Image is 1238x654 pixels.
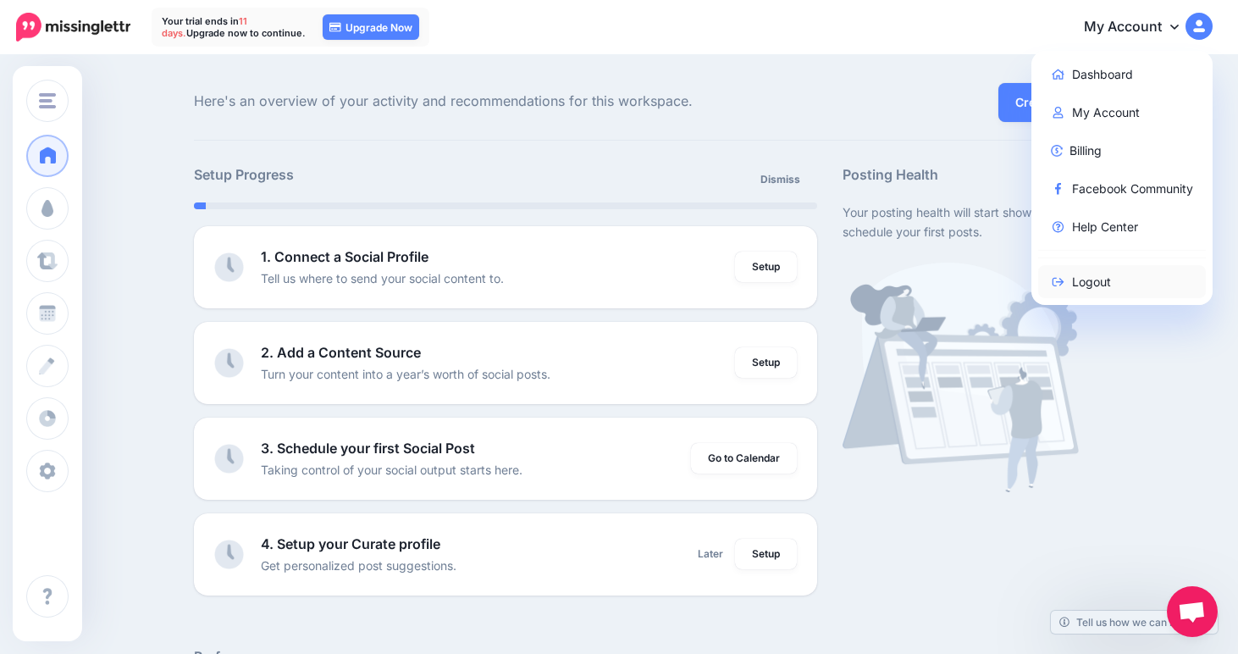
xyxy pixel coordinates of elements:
[214,540,244,569] img: clock-grey.png
[261,248,428,265] b: 1. Connect a Social Profile
[261,460,522,479] p: Taking control of your social output starts here.
[998,83,1100,122] a: Create Post
[843,263,1079,492] img: calendar-waiting.png
[162,15,306,39] p: Your trial ends in Upgrade now to continue.
[750,164,810,195] a: Dismiss
[261,556,456,575] p: Get personalized post suggestions.
[1038,265,1207,298] a: Logout
[735,347,797,378] a: Setup
[1038,134,1207,167] a: Billing
[1051,145,1063,157] img: revenue-blue.png
[261,269,504,288] p: Tell us where to send your social content to.
[1038,96,1207,129] a: My Account
[39,93,56,108] img: menu.png
[214,252,244,282] img: clock-grey.png
[16,13,130,42] img: Missinglettr
[1038,210,1207,243] a: Help Center
[688,539,733,569] a: Later
[194,91,818,113] span: Here's an overview of your activity and recommendations for this workspace.
[214,444,244,474] img: clock-grey.png
[1031,51,1213,305] div: My Account
[261,344,421,361] b: 2. Add a Content Source
[214,348,244,378] img: clock-grey.png
[261,440,475,457] b: 3. Schedule your first Social Post
[1038,172,1207,205] a: Facebook Community
[735,252,797,282] a: Setup
[1038,58,1207,91] a: Dashboard
[843,202,1141,241] p: Your posting health will start showing here once you schedule your first posts.
[323,14,419,40] a: Upgrade Now
[843,164,1141,186] h5: Posting Health
[1051,611,1218,634] a: Tell us how we can improve
[691,443,797,474] a: Go to Calendar
[1167,586,1218,637] div: Open chat
[162,15,247,39] span: 11 days.
[261,535,440,552] b: 4. Setup your Curate profile
[194,164,506,186] h5: Setup Progress
[261,364,550,384] p: Turn your content into a year’s worth of social posts.
[735,539,797,569] a: Setup
[1067,7,1213,48] a: My Account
